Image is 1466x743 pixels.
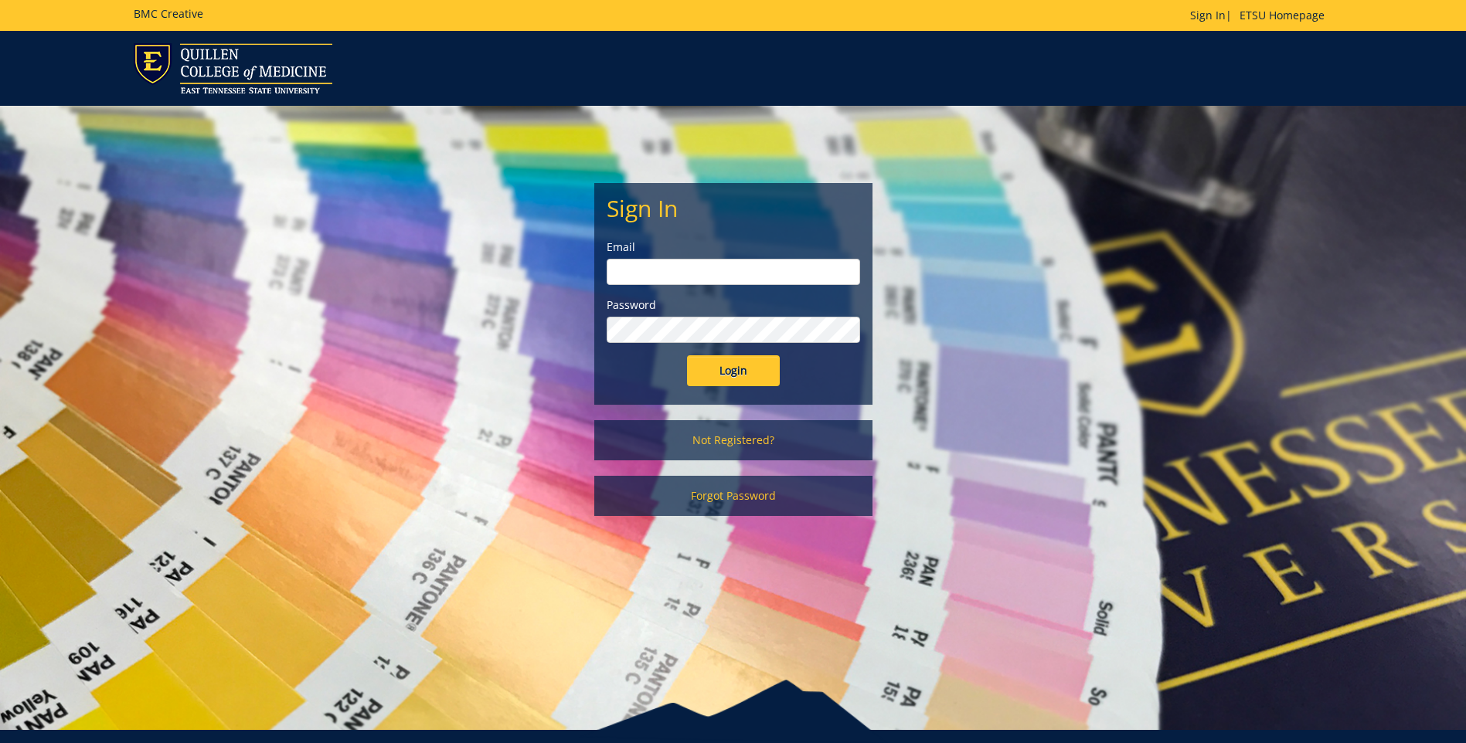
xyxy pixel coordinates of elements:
[1232,8,1332,22] a: ETSU Homepage
[1190,8,1226,22] a: Sign In
[134,43,332,93] img: ETSU logo
[607,297,860,313] label: Password
[594,420,872,460] a: Not Registered?
[687,355,780,386] input: Login
[134,8,203,19] h5: BMC Creative
[607,195,860,221] h2: Sign In
[607,239,860,255] label: Email
[1190,8,1332,23] p: |
[594,476,872,516] a: Forgot Password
